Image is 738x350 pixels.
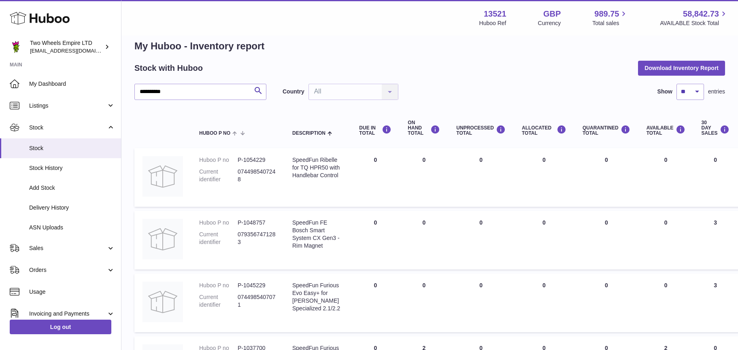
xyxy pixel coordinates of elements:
span: AVAILABLE Stock Total [660,19,728,27]
span: Stock History [29,164,115,172]
a: 58,842.73 AVAILABLE Stock Total [660,8,728,27]
span: My Dashboard [29,80,115,88]
div: Two Wheels Empire LTD [30,39,103,55]
div: Huboo Ref [479,19,506,27]
span: Invoicing and Payments [29,310,106,318]
dd: 0793567471283 [238,231,276,246]
td: 0 [514,211,574,269]
td: 0 [400,211,448,269]
td: 0 [448,211,514,269]
div: AVAILABLE Total [647,125,685,136]
a: 989.75 Total sales [592,8,628,27]
dt: Current identifier [199,168,238,183]
td: 0 [638,148,693,207]
div: 30 DAY SALES [702,120,729,136]
span: Usage [29,288,115,296]
span: Stock [29,124,106,132]
img: product image [142,219,183,259]
a: Log out [10,320,111,334]
button: Download Inventory Report [638,61,725,75]
dt: Huboo P no [199,156,238,164]
dt: Current identifier [199,293,238,309]
dd: P-1048757 [238,219,276,227]
td: 0 [351,274,400,332]
td: 0 [400,274,448,332]
td: 0 [448,274,514,332]
td: 0 [638,211,693,269]
span: [EMAIL_ADDRESS][DOMAIN_NAME] [30,47,119,54]
img: justas@twowheelsempire.com [10,41,22,53]
td: 0 [400,148,448,207]
strong: 13521 [484,8,506,19]
td: 3 [693,211,738,269]
td: 0 [351,211,400,269]
span: Stock [29,144,115,152]
div: SpeedFun Furious Evo Easy+ for [PERSON_NAME] Specialized 2.1/2.2 [292,282,343,312]
dd: P-1045229 [238,282,276,289]
dt: Huboo P no [199,219,238,227]
td: 0 [638,274,693,332]
dt: Current identifier [199,231,238,246]
span: Listings [29,102,106,110]
span: 0 [605,282,608,288]
td: 0 [693,148,738,207]
td: 3 [693,274,738,332]
td: 0 [448,148,514,207]
span: ASN Uploads [29,224,115,231]
h2: Stock with Huboo [134,63,203,74]
span: entries [708,88,725,95]
img: product image [142,156,183,197]
div: ALLOCATED Total [522,125,566,136]
td: 0 [351,148,400,207]
img: product image [142,282,183,322]
span: 0 [605,219,608,226]
span: Add Stock [29,184,115,192]
span: Delivery History [29,204,115,212]
strong: GBP [543,8,561,19]
span: 58,842.73 [683,8,719,19]
h1: My Huboo - Inventory report [134,40,725,53]
label: Country [283,88,304,95]
div: UNPROCESSED Total [456,125,506,136]
span: Huboo P no [199,131,230,136]
td: 0 [514,148,574,207]
div: SpeedFun Ribelle for TQ HPR50 with Handlebar Control [292,156,343,179]
dd: 0744985407248 [238,168,276,183]
span: Orders [29,266,106,274]
span: 0 [605,157,608,163]
span: Description [292,131,325,136]
span: Sales [29,244,106,252]
td: 0 [514,274,574,332]
dd: P-1054229 [238,156,276,164]
div: Currency [538,19,561,27]
label: Show [657,88,672,95]
span: 989.75 [594,8,619,19]
span: Total sales [592,19,628,27]
div: DUE IN TOTAL [359,125,391,136]
div: QUARANTINED Total [583,125,630,136]
dd: 0744985407071 [238,293,276,309]
dt: Huboo P no [199,282,238,289]
div: ON HAND Total [408,120,440,136]
div: SpeedFun FE Bosch Smart System CX Gen3 - Rim Magnet [292,219,343,250]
